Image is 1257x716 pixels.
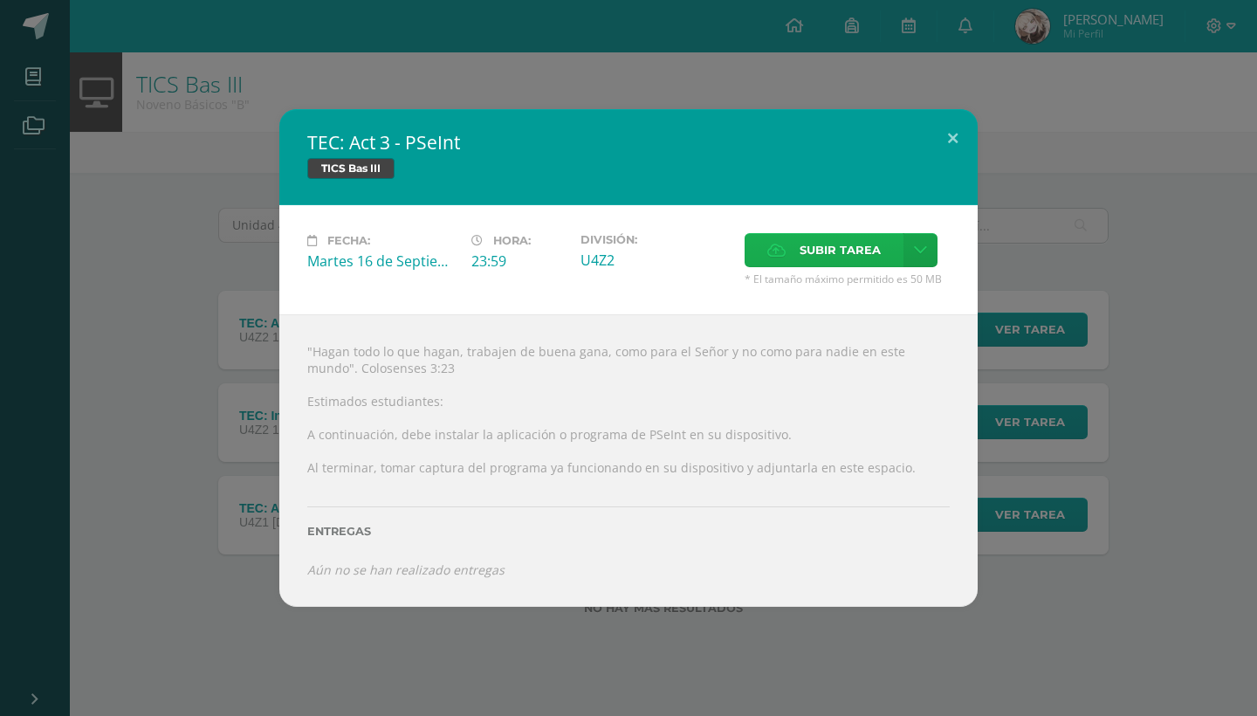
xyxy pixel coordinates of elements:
label: Entregas [307,525,950,538]
span: Subir tarea [800,234,881,266]
span: * El tamaño máximo permitido es 50 MB [745,272,950,286]
label: División: [580,233,731,246]
span: TICS Bas III [307,158,395,179]
span: Hora: [493,234,531,247]
span: Fecha: [327,234,370,247]
i: Aún no se han realizado entregas [307,561,505,578]
div: "Hagan todo lo que hagan, trabajen de buena gana, como para el Señor y no como para nadie en este... [279,314,978,607]
div: Martes 16 de Septiembre [307,251,457,271]
h2: TEC: Act 3 - PSeInt [307,130,950,155]
div: 23:59 [471,251,567,271]
button: Close (Esc) [928,109,978,169]
div: U4Z2 [580,251,731,270]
